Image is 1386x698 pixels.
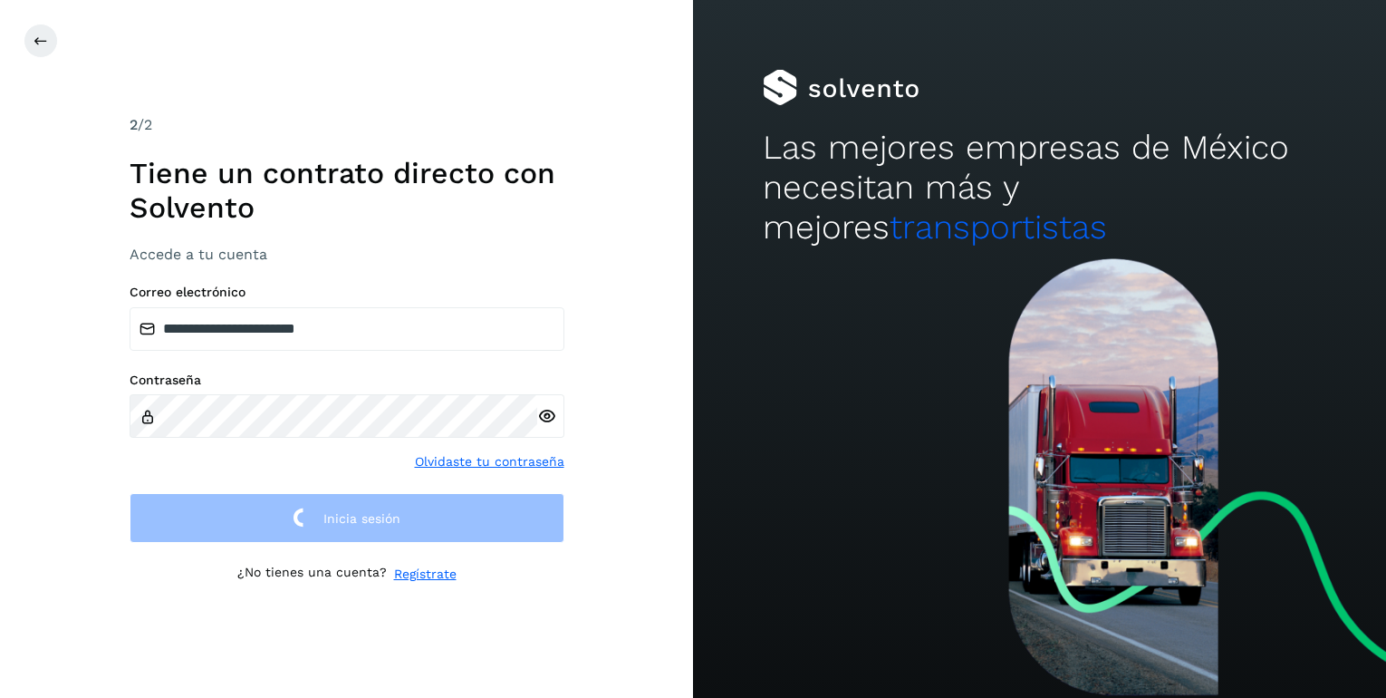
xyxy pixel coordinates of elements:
h1: Tiene un contrato directo con Solvento [130,156,564,226]
span: Inicia sesión [323,512,400,525]
button: Inicia sesión [130,493,564,543]
span: transportistas [890,208,1107,247]
div: /2 [130,114,564,136]
a: Olvidaste tu contraseña [415,452,564,471]
h2: Las mejores empresas de México necesitan más y mejores [763,128,1317,248]
label: Correo electrónico [130,285,564,300]
a: Regístrate [394,565,457,584]
p: ¿No tienes una cuenta? [237,565,387,584]
label: Contraseña [130,373,564,388]
h3: Accede a tu cuenta [130,246,564,263]
span: 2 [130,116,138,133]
